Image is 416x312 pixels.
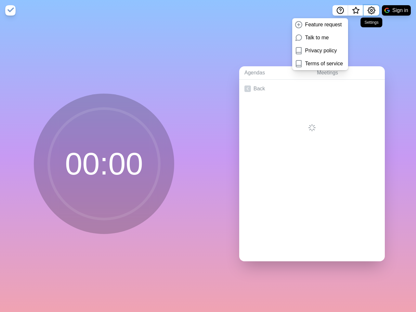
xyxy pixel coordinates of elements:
[382,5,411,16] button: Sign in
[305,21,342,29] p: Feature request
[292,18,348,31] a: Feature request
[348,5,364,16] button: What’s new
[292,44,348,57] a: Privacy policy
[292,57,348,70] a: Terms of service
[312,66,385,80] a: Meetings
[239,80,385,98] a: Back
[305,34,329,42] p: Talk to me
[364,5,379,16] button: Settings
[305,47,337,55] p: Privacy policy
[239,66,312,80] a: Agendas
[332,5,348,16] button: Help
[5,5,16,16] img: timeblocks logo
[305,60,343,68] p: Terms of service
[384,8,390,13] img: google logo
